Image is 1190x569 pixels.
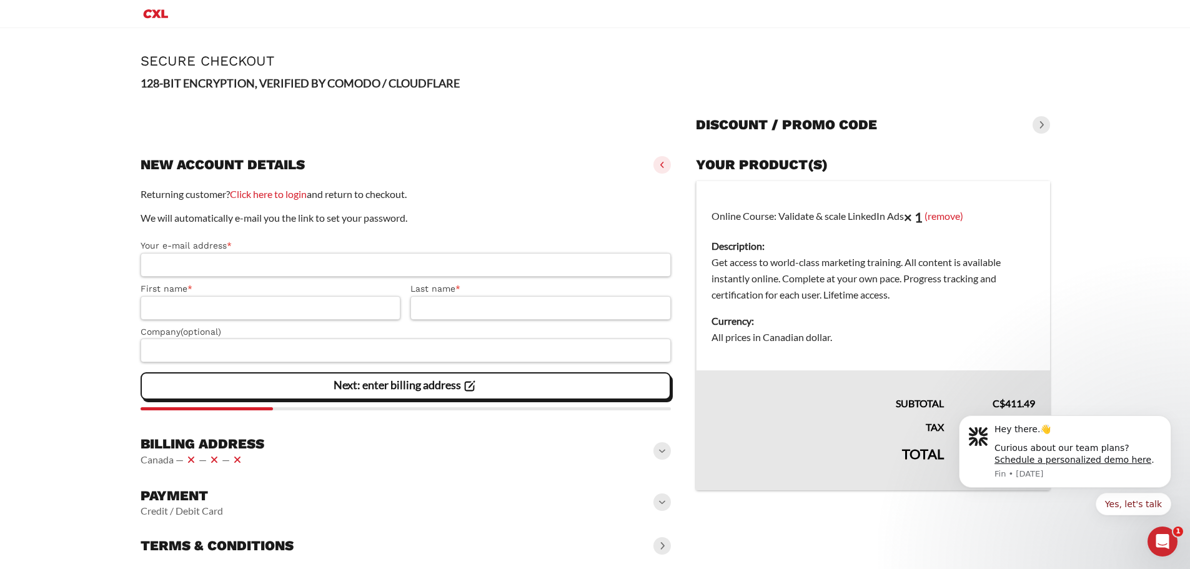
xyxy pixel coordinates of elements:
[697,370,959,412] th: Subtotal
[181,327,221,337] span: (optional)
[141,186,672,202] p: Returning customer? and return to checkout.
[141,156,305,174] h3: New account details
[1173,527,1183,537] span: 1
[141,239,672,253] label: Your e-mail address
[696,116,877,134] h3: Discount / promo code
[141,372,672,400] vaadin-button: Next: enter billing address
[697,435,959,490] th: Total
[230,188,307,200] a: Click here to login
[141,76,460,90] strong: 128-BIT ENCRYPTION, VERIFIED BY COMODO / CLOUDFLARE
[697,412,959,435] th: Tax
[141,210,672,226] p: We will automatically e-mail you the link to set your password.
[141,452,264,467] vaadin-horizontal-layout: Canada — — —
[925,209,963,221] a: (remove)
[141,53,1050,69] h1: Secure Checkout
[410,282,671,296] label: Last name
[940,374,1190,535] iframe: Intercom notifications message
[712,329,1034,345] dd: All prices in Canadian dollar.
[904,209,923,225] strong: × 1
[1148,527,1178,557] iframe: Intercom live chat
[712,254,1034,303] dd: Get access to world-class marketing training. All content is available instantly online. Complete...
[712,238,1034,254] dt: Description:
[141,505,223,517] vaadin-horizontal-layout: Credit / Debit Card
[141,487,223,505] h3: Payment
[697,181,1050,371] td: Online Course: Validate & scale LinkedIn Ads
[141,537,294,555] h3: Terms & conditions
[712,313,1034,329] dt: Currency:
[141,435,264,453] h3: Billing address
[141,282,401,296] label: First name
[141,325,672,339] label: Company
